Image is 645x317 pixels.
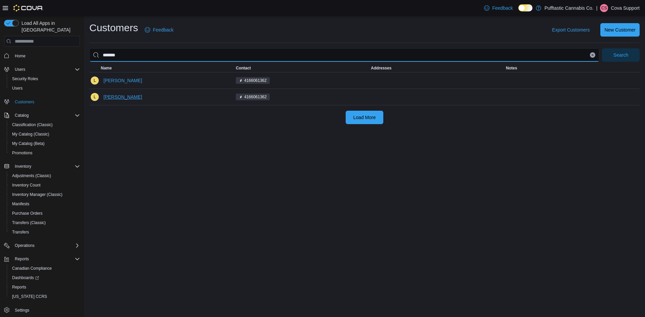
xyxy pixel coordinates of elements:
[7,180,83,190] button: Inventory Count
[9,209,45,217] a: Purchase Orders
[12,242,80,250] span: Operations
[7,209,83,218] button: Purchase Orders
[7,120,83,129] button: Classification (Classic)
[552,27,590,33] span: Export Customers
[91,93,99,101] div: Leigh
[9,149,80,157] span: Promotions
[518,11,519,12] span: Dark Mode
[12,111,31,119] button: Catalog
[9,219,80,227] span: Transfers (Classic)
[7,227,83,237] button: Transfers
[9,274,80,282] span: Dashboards
[1,162,83,171] button: Inventory
[9,274,42,282] a: Dashboards
[12,229,29,235] span: Transfers
[481,1,515,15] a: Feedback
[9,140,80,148] span: My Catalog (Beta)
[1,97,83,107] button: Customers
[12,52,28,60] a: Home
[15,67,25,72] span: Users
[15,164,31,169] span: Inventory
[12,131,49,137] span: My Catalog (Classic)
[7,282,83,292] button: Reports
[12,111,80,119] span: Catalog
[12,182,41,188] span: Inventory Count
[9,283,80,291] span: Reports
[103,94,142,100] span: [PERSON_NAME]
[15,308,29,313] span: Settings
[12,275,39,280] span: Dashboards
[12,150,33,156] span: Promotions
[12,122,53,127] span: Classification (Classic)
[9,84,80,92] span: Users
[12,76,38,82] span: Security Roles
[236,94,270,100] span: 4166061362
[602,48,640,62] button: Search
[613,52,628,58] span: Search
[12,51,80,60] span: Home
[545,4,594,12] p: Pufftastic Cannabis Co.
[9,200,32,208] a: Manifests
[7,171,83,180] button: Adjustments (Classic)
[12,294,47,299] span: [US_STATE] CCRS
[12,255,80,263] span: Reports
[12,266,52,271] span: Canadian Compliance
[9,219,48,227] a: Transfers (Classic)
[9,200,80,208] span: Manifests
[12,220,46,225] span: Transfers (Classic)
[236,65,251,71] span: Contact
[12,162,34,170] button: Inventory
[9,172,54,180] a: Adjustments (Classic)
[9,130,52,138] a: My Catalog (Classic)
[1,111,83,120] button: Catalog
[12,211,43,216] span: Purchase Orders
[12,306,32,314] a: Settings
[600,23,640,37] button: New Customer
[153,27,173,33] span: Feedback
[600,4,608,12] div: Cova Support
[7,139,83,148] button: My Catalog (Beta)
[15,256,29,262] span: Reports
[7,199,83,209] button: Manifests
[12,98,80,106] span: Customers
[353,114,376,121] span: Load More
[12,173,51,178] span: Adjustments (Classic)
[91,76,99,85] div: Leigh
[7,190,83,199] button: Inventory Manager (Classic)
[12,201,29,207] span: Manifests
[9,293,50,301] a: [US_STATE] CCRS
[9,121,55,129] a: Classification (Classic)
[7,218,83,227] button: Transfers (Classic)
[549,23,592,37] button: Export Customers
[13,5,43,11] img: Cova
[506,65,517,71] span: Notes
[371,65,391,71] span: Addresses
[9,130,80,138] span: My Catalog (Classic)
[12,192,62,197] span: Inventory Manager (Classic)
[492,5,513,11] span: Feedback
[12,255,32,263] button: Reports
[9,209,80,217] span: Purchase Orders
[596,4,598,12] p: |
[518,4,532,11] input: Dark Mode
[9,264,54,272] a: Canadian Compliance
[89,21,138,35] h1: Customers
[12,284,26,290] span: Reports
[12,65,80,73] span: Users
[7,264,83,273] button: Canadian Compliance
[15,113,29,118] span: Catalog
[101,65,112,71] span: Name
[12,306,80,314] span: Settings
[12,141,45,146] span: My Catalog (Beta)
[7,273,83,282] a: Dashboards
[9,191,65,199] a: Inventory Manager (Classic)
[12,242,37,250] button: Operations
[94,93,96,101] span: L
[103,77,142,84] span: [PERSON_NAME]
[9,75,41,83] a: Security Roles
[142,23,176,37] a: Feedback
[9,228,80,236] span: Transfers
[9,121,80,129] span: Classification (Classic)
[601,4,607,12] span: CS
[94,76,96,85] span: L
